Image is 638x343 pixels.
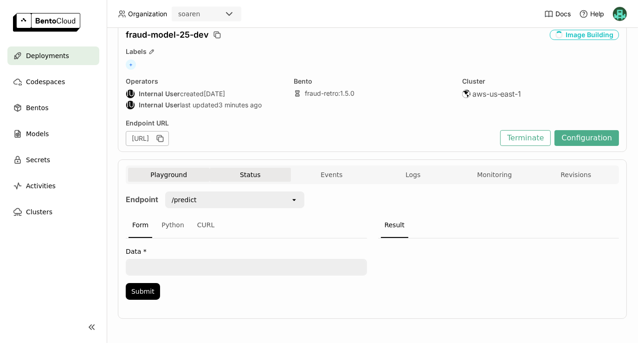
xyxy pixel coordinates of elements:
span: Logs [406,171,420,179]
strong: Internal User [139,101,180,109]
span: 3 minutes ago [219,101,262,109]
div: Python [158,213,188,238]
span: Models [26,128,49,139]
div: Labels [126,47,619,56]
button: Terminate [500,130,551,146]
span: + [126,59,136,70]
button: Playground [128,168,210,182]
span: Activities [26,180,56,191]
div: soaren [178,9,200,19]
img: Nhan Le [613,7,627,21]
div: created [126,89,283,99]
span: Help [590,10,604,18]
strong: Endpoint [126,195,158,204]
a: Clusters [7,203,99,221]
span: Codespaces [26,76,65,87]
div: /predict [172,195,197,204]
span: Organization [128,10,167,18]
strong: Internal User [139,90,180,98]
div: [URL] [126,131,169,146]
a: Models [7,125,99,143]
a: Codespaces [7,73,99,91]
i: loading [554,30,564,40]
a: Deployments [7,46,99,65]
div: CURL [193,213,219,238]
div: Endpoint URL [126,119,496,127]
span: fraud-model-25-dev [126,30,209,40]
span: aws-us-east-1 [472,89,522,99]
div: Help [579,9,604,19]
div: Internal User [126,100,135,110]
a: Docs [544,9,571,19]
label: Data * [126,248,367,255]
span: Bentos [26,102,48,113]
button: Revisions [535,168,617,182]
span: Clusters [26,206,52,218]
button: Events [291,168,373,182]
svg: open [290,196,298,204]
button: Monitoring [454,168,535,182]
div: Internal User [126,89,135,99]
a: fraud-retro:1.5.0 [305,89,354,98]
input: Selected soaren. [201,10,202,19]
div: Result [381,213,408,238]
div: IU [126,90,135,98]
span: [DATE] [204,90,225,98]
span: Deployments [26,50,69,61]
div: Bento [294,77,451,86]
div: IU [126,101,135,109]
a: Bentos [7,99,99,117]
div: Operators [126,77,283,86]
div: Form [129,213,152,238]
span: Docs [555,10,571,18]
input: Selected /predict. [198,195,199,204]
a: Activities [7,177,99,195]
button: Submit [126,283,160,300]
button: Configuration [554,130,619,146]
button: Status [210,168,291,182]
a: Secrets [7,151,99,169]
div: last updated [126,100,283,110]
div: Image Building [550,30,619,40]
img: logo [13,13,80,32]
span: Secrets [26,154,50,165]
div: Cluster [462,77,619,86]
